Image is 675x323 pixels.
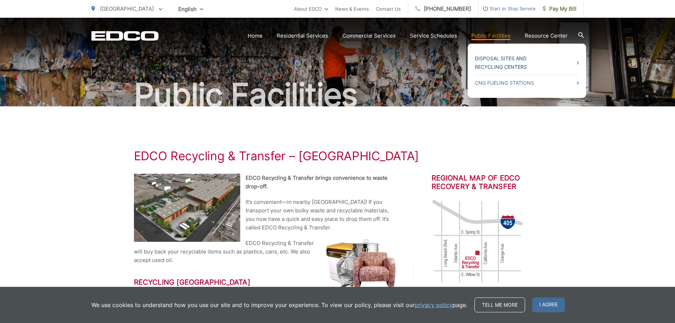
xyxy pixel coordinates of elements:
a: About EDCO [294,5,328,13]
a: Service Schedules [410,32,457,40]
img: Dishwasher and chair [325,239,396,289]
a: Public Facilities [471,32,511,40]
h2: Public Facilities [91,77,584,113]
h2: Regional Map of EDCO Recovery & Transfer [432,174,541,191]
a: Home [248,32,263,40]
a: Disposal Sites and Recycling Centers [475,54,579,71]
span: [GEOGRAPHIC_DATA] [100,5,154,12]
a: Residential Services [277,32,328,40]
img: EDCO Recycling & Transfer [134,174,240,242]
p: We use cookies to understand how you use our site and to improve your experience. To view our pol... [91,301,467,309]
p: It’s convenient—in nearby [GEOGRAPHIC_DATA]! If you transport your own bulky waste and recyclable... [134,198,396,232]
a: Contact Us [376,5,401,13]
a: privacy policy [415,301,452,309]
h1: EDCO Recycling & Transfer – [GEOGRAPHIC_DATA] [134,149,541,163]
span: English [173,3,209,15]
a: Commercial Services [342,32,396,40]
a: CNG Fueling Stations [475,79,579,87]
a: News & Events [335,5,369,13]
h2: Recycling [GEOGRAPHIC_DATA] [134,278,396,286]
strong: EDCO Recycling & Transfer brings convenience to waste drop-off. [246,174,388,190]
span: I agree [532,297,565,312]
a: Tell me more [474,297,525,312]
img: image [432,199,524,284]
p: EDCO Recycling & Transfer will buy back your recyclable items such as plastics, cans, etc. We als... [134,239,396,264]
a: Resource Center [525,32,568,40]
span: Pay My Bill [543,5,576,13]
a: EDCD logo. Return to the homepage. [91,31,159,41]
